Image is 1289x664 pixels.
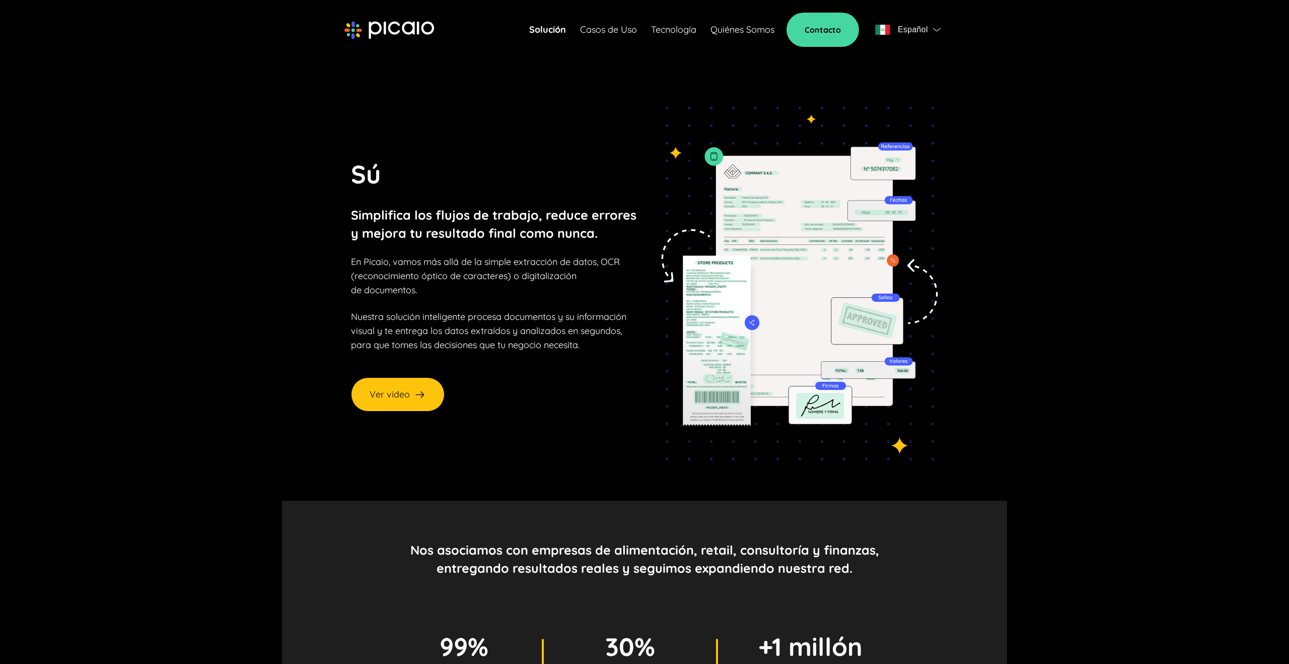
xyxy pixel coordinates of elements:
p: Simplifica los flujos de trabajo, reduce errores y mejora tu resultado final como nunca. [351,206,636,242]
a: Quiénes Somos [710,23,774,37]
img: tedioso-img [651,107,938,460]
img: flag [933,28,941,32]
img: flag [875,25,890,35]
button: Ver video [351,377,445,412]
a: Casos de Uso [580,23,637,37]
p: Nuestra solución inteligente procesa documentos y su información visual y te entrega los datos ex... [351,310,626,352]
img: arrow-right [414,388,426,401]
button: flagEspañolflag [871,20,945,40]
p: Nos asociamos con empresas de alimentación, retail, consultoría y finanzas, entregando resultados... [410,541,879,577]
a: Tecnología [651,23,696,37]
span: Español [898,23,928,37]
img: picaio-logo [344,21,434,39]
a: Solución [529,23,566,37]
span: En Picaio, vamos más allá de la simple extracción de datos, OCR (reconocimiento óptico de caracte... [351,256,620,296]
a: Contacto [786,13,859,47]
span: Sú [351,158,381,190]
